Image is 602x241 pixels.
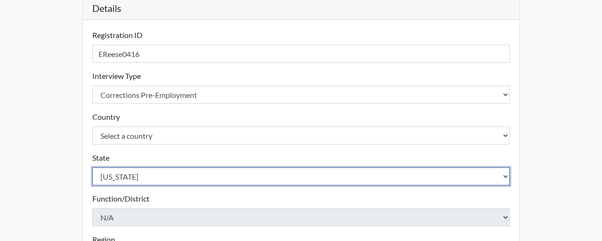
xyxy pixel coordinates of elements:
label: Interview Type [92,70,141,82]
label: Registration ID [92,29,142,41]
label: State [92,152,109,164]
input: Insert a Registration ID, which needs to be a unique alphanumeric value for each interviewee [92,45,510,63]
label: Country [92,111,120,123]
label: Function/District [92,193,149,204]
